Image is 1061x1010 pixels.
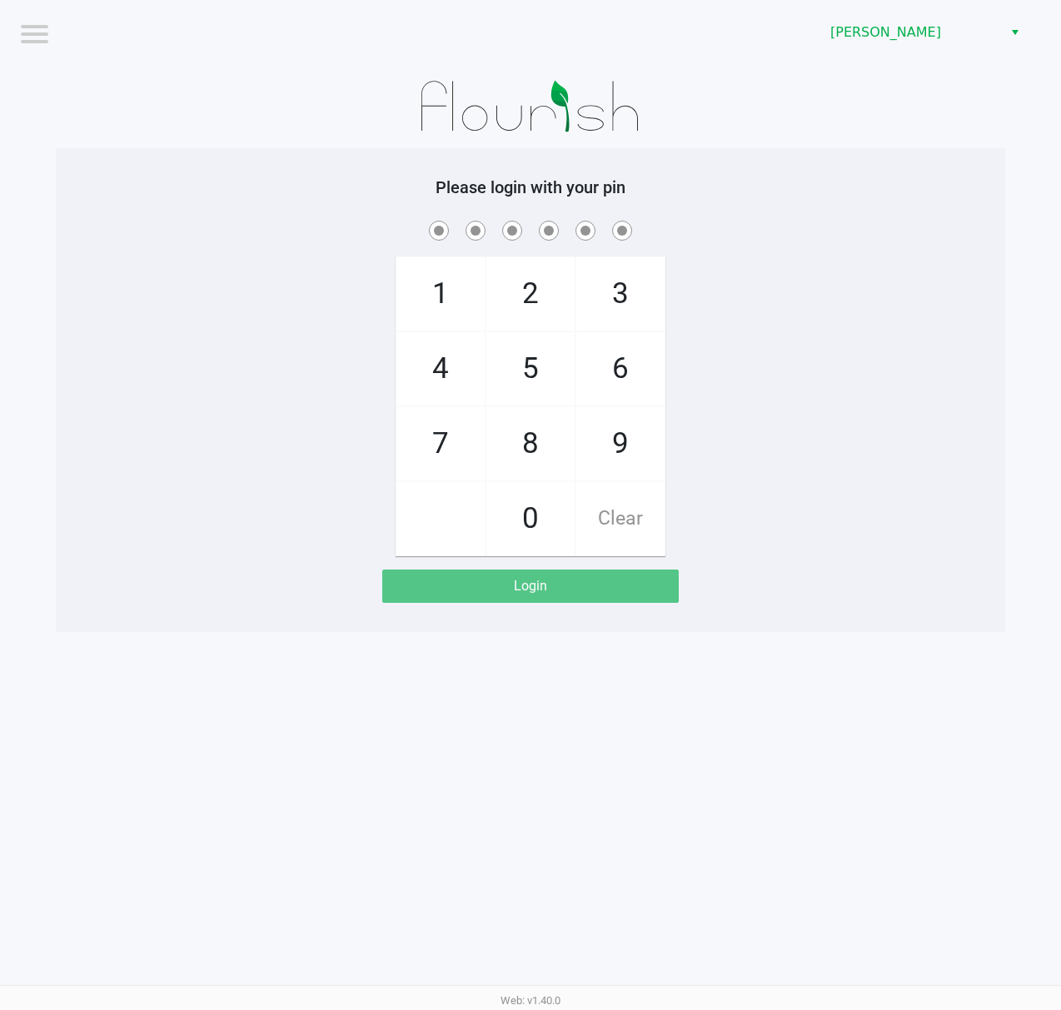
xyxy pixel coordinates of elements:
[576,257,665,331] span: 3
[486,257,575,331] span: 2
[486,482,575,555] span: 0
[1003,17,1027,47] button: Select
[68,177,993,197] h5: Please login with your pin
[396,407,485,480] span: 7
[830,22,993,42] span: [PERSON_NAME]
[576,407,665,480] span: 9
[486,332,575,405] span: 5
[396,332,485,405] span: 4
[396,257,485,331] span: 1
[501,994,560,1007] span: Web: v1.40.0
[486,407,575,480] span: 8
[576,482,665,555] span: Clear
[576,332,665,405] span: 6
